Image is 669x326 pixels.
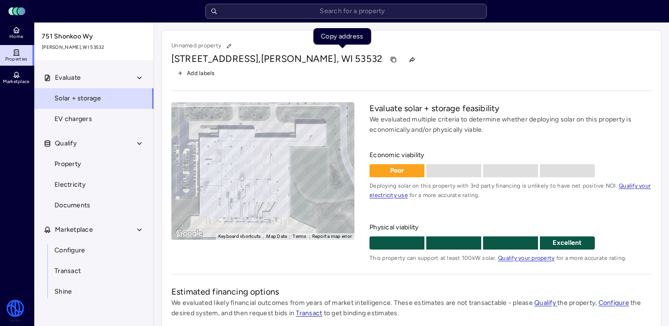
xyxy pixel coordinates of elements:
span: Marketplace [55,225,93,235]
span: Configure [54,245,85,256]
a: Open this area in Google Maps (opens a new window) [174,227,205,240]
p: Unnamed property [171,40,235,52]
span: Physical viability [369,222,652,233]
a: Transact [34,261,154,281]
span: 751 Shonkoo Wy [42,31,147,42]
span: Evaluate [55,73,81,83]
h2: Estimated financing options [171,286,652,298]
a: Documents [34,195,154,216]
span: Shine [54,287,72,297]
a: Qualify your property [498,255,554,261]
p: We evaluated likely financial outcomes from years of market intelligence. These estimates are not... [171,298,652,318]
span: [PERSON_NAME], WI 53532 [42,44,147,51]
p: We evaluated multiple criteria to determine whether deploying solar on this property is economica... [369,114,652,135]
h2: Evaluate solar + storage feasibility [369,102,652,114]
button: Keyboard shortcuts [218,233,261,240]
button: Qualify [34,133,154,154]
img: Watershed [6,300,25,322]
span: Add labels [187,68,215,78]
button: Add labels [171,67,221,79]
a: Solar + storage [34,88,154,109]
a: Shine [34,281,154,302]
div: Copy address [314,28,371,45]
p: Excellent [540,238,595,248]
button: Marketplace [34,220,154,240]
span: Documents [54,200,90,211]
a: Report a map error [312,234,352,239]
span: [PERSON_NAME], WI 53532 [261,53,382,64]
span: Economic viability [369,150,652,160]
span: [STREET_ADDRESS], [171,53,261,64]
span: Deploying solar on this property with 3rd party financing is unlikely to have net positive NOI. f... [369,181,652,200]
span: Properties [5,56,28,62]
input: Search for a property [205,4,487,19]
a: Configure [34,240,154,261]
a: Qualify [534,299,557,307]
span: EV chargers [54,114,92,124]
span: Home [9,34,23,39]
p: Poor [369,166,424,176]
a: Electricity [34,174,154,195]
span: Qualify [55,138,77,149]
span: Transact [54,266,81,276]
span: Marketplace [3,79,29,84]
span: Solar + storage [54,93,101,104]
a: Transact [296,309,322,317]
a: Property [34,154,154,174]
button: Evaluate [34,68,154,88]
button: Map Data [266,233,287,240]
span: This property can support at least 100kW solar. for a more accurate rating. [369,253,652,263]
span: Electricity [54,180,85,190]
a: Configure [599,299,629,307]
a: EV chargers [34,109,154,129]
span: Property [54,159,81,169]
a: Terms (opens in new tab) [292,234,306,239]
img: Google [174,227,205,240]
